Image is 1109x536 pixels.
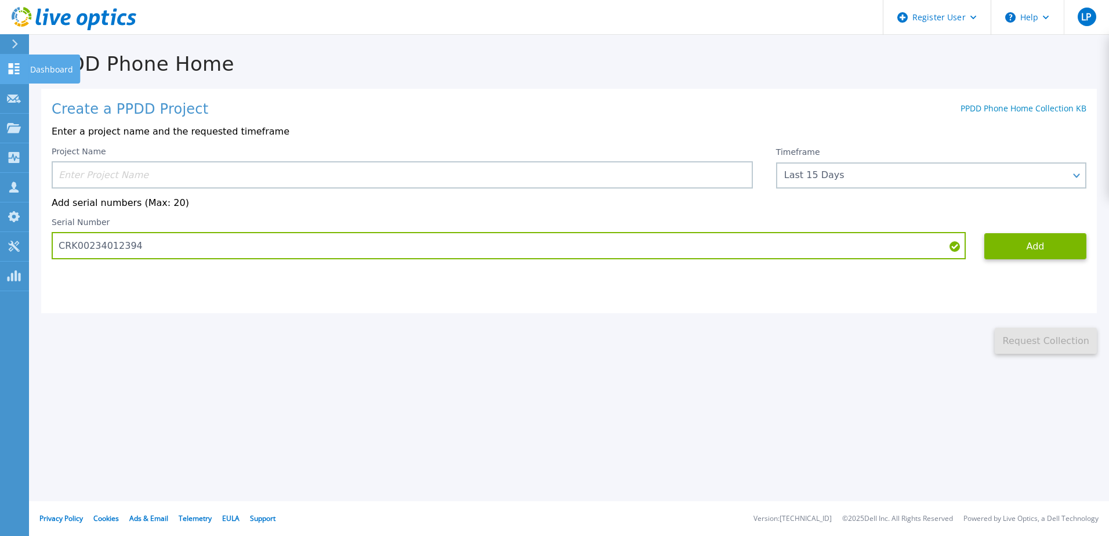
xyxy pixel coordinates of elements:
a: Privacy Policy [39,513,83,523]
li: Version: [TECHNICAL_ID] [753,515,832,523]
label: Project Name [52,147,106,155]
input: Enter Serial Number [52,232,966,259]
h1: PPDD Phone Home [29,53,1109,75]
a: EULA [222,513,240,523]
a: Ads & Email [129,513,168,523]
h1: Create a PPDD Project [52,102,208,118]
label: Serial Number [52,218,110,226]
a: PPDD Phone Home Collection KB [961,103,1086,114]
div: Last 15 Days [784,170,1065,180]
label: Timeframe [776,147,820,157]
p: Dashboard [30,55,73,85]
p: Add serial numbers (Max: 20) [52,198,1086,208]
input: Enter Project Name [52,161,753,189]
a: Telemetry [179,513,212,523]
li: © 2025 Dell Inc. All Rights Reserved [842,515,953,523]
button: Request Collection [995,328,1097,354]
a: Cookies [93,513,119,523]
p: Enter a project name and the requested timeframe [52,126,1086,137]
li: Powered by Live Optics, a Dell Technology [963,515,1099,523]
span: LP [1081,12,1092,21]
a: Support [250,513,276,523]
button: Add [984,233,1086,259]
